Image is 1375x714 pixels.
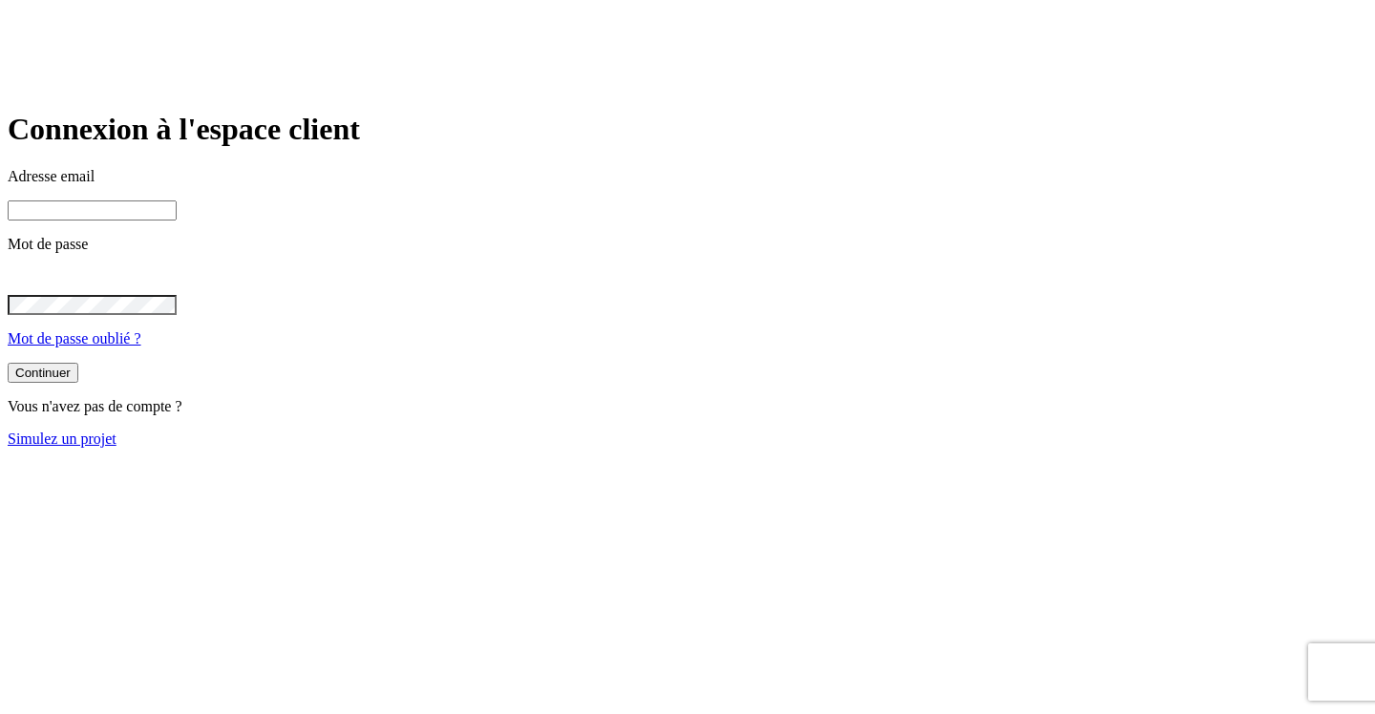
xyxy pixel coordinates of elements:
p: Adresse email [8,168,1367,185]
a: Simulez un projet [8,430,116,447]
div: Continuer [15,366,71,380]
a: Mot de passe oublié ? [8,330,141,346]
h1: Connexion à l'espace client [8,112,1367,147]
p: Vous n'avez pas de compte ? [8,398,1367,415]
p: Mot de passe [8,236,1367,253]
button: Continuer [8,363,78,383]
